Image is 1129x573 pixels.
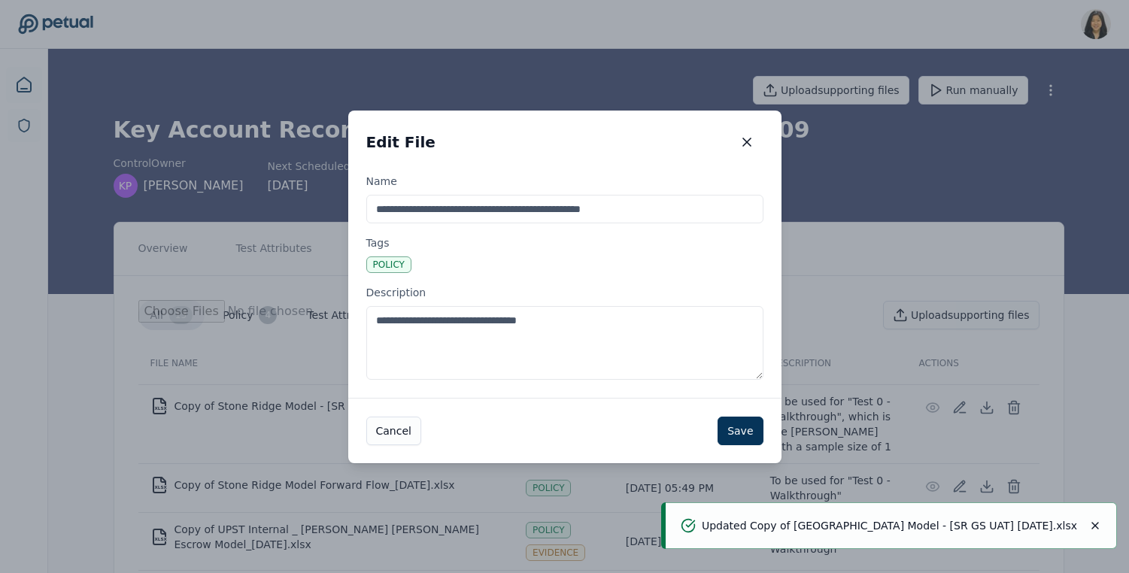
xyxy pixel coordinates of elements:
[366,132,436,153] h2: Edit File
[366,195,763,223] input: Name
[702,518,1077,533] p: Updated Copy of [GEOGRAPHIC_DATA] Model - [SR GS UAT] [DATE].xlsx
[366,417,421,445] button: Cancel
[366,235,763,273] label: Tags
[366,285,763,380] label: Description
[718,417,763,445] button: Save
[366,256,411,273] div: Policy
[366,174,763,223] label: Name
[366,306,763,380] textarea: Description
